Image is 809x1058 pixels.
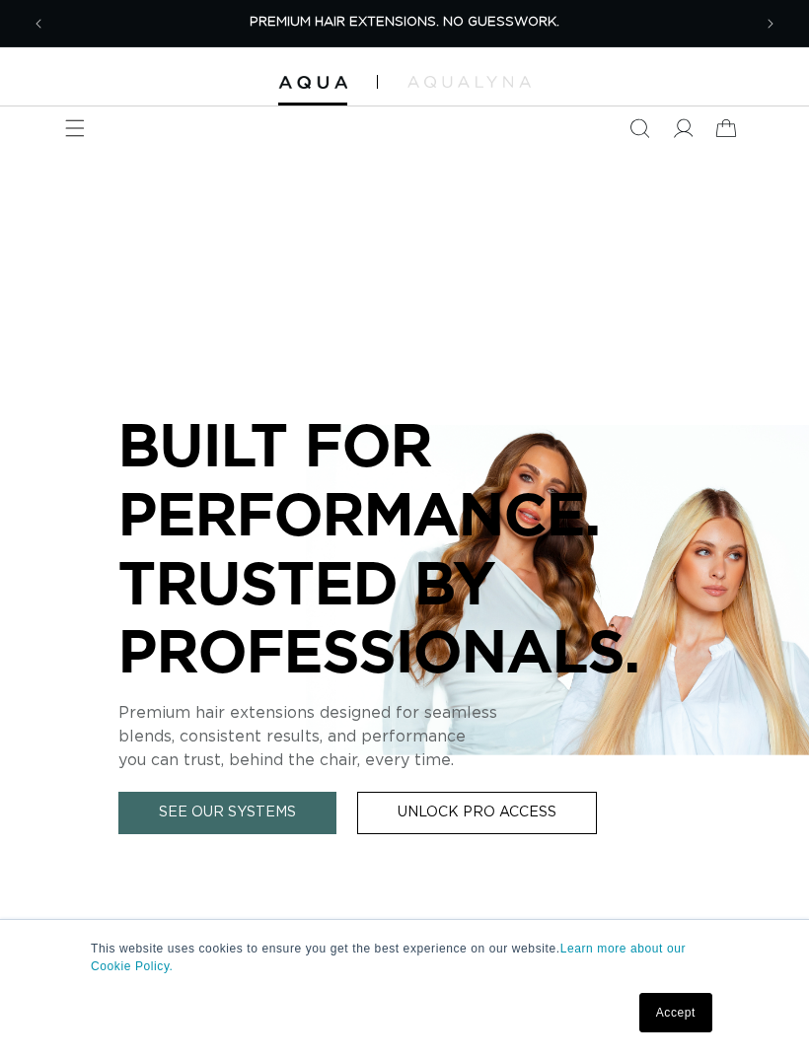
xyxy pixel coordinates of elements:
button: Previous announcement [17,2,60,45]
p: Premium hair extensions designed for seamless blends, consistent results, and performance you can... [118,701,691,772]
summary: Menu [53,106,97,150]
button: Next announcement [749,2,792,45]
a: See Our Systems [118,792,336,834]
a: Unlock Pro Access [357,792,597,834]
img: aqualyna.com [407,76,531,88]
p: BUILT FOR PERFORMANCE. TRUSTED BY PROFESSIONALS. [118,410,691,684]
p: This website uses cookies to ensure you get the best experience on our website. [91,940,718,975]
summary: Search [618,106,661,150]
span: PREMIUM HAIR EXTENSIONS. NO GUESSWORK. [250,16,559,29]
img: Aqua Hair Extensions [278,76,347,90]
a: Accept [639,993,712,1032]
